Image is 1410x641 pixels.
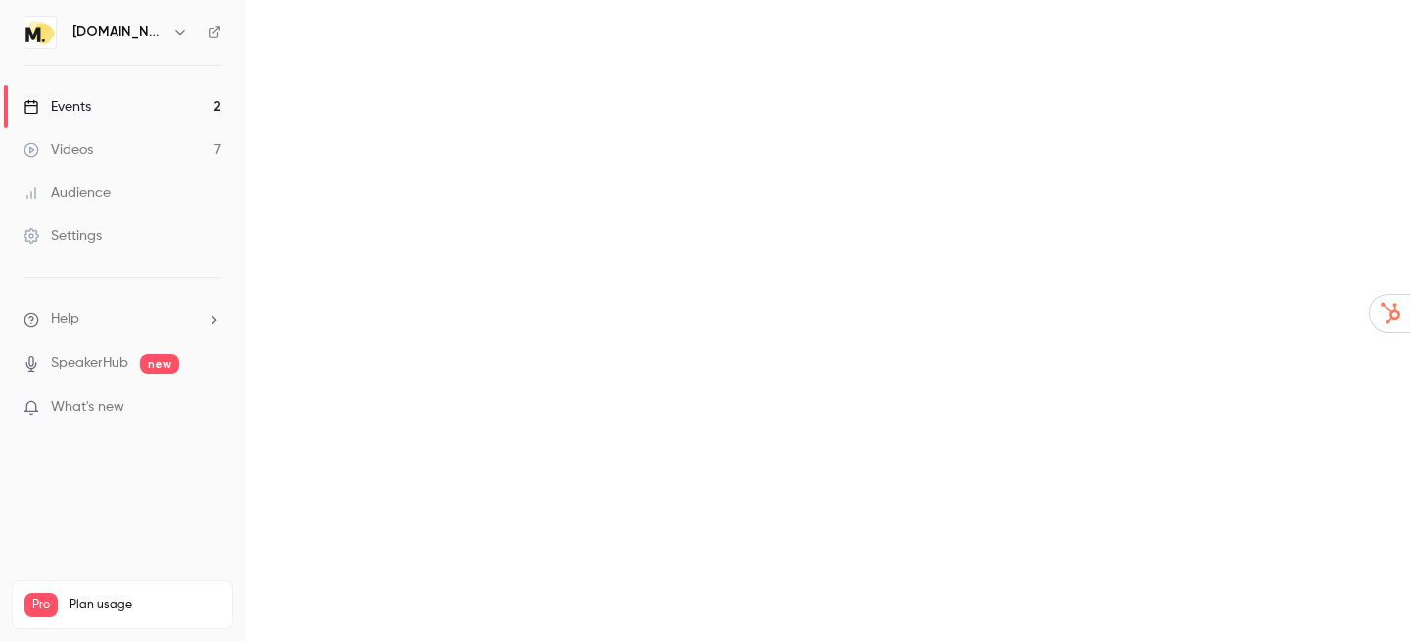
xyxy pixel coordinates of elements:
[51,353,128,374] a: SpeakerHub
[140,354,179,374] span: new
[23,140,93,160] div: Videos
[23,97,91,116] div: Events
[198,399,221,417] iframe: Noticeable Trigger
[72,23,164,42] h6: [DOMAIN_NAME]
[23,309,221,330] li: help-dropdown-opener
[24,17,56,48] img: moka.care
[51,397,124,418] span: What's new
[23,183,111,203] div: Audience
[70,597,220,613] span: Plan usage
[51,309,79,330] span: Help
[24,593,58,617] span: Pro
[23,226,102,246] div: Settings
